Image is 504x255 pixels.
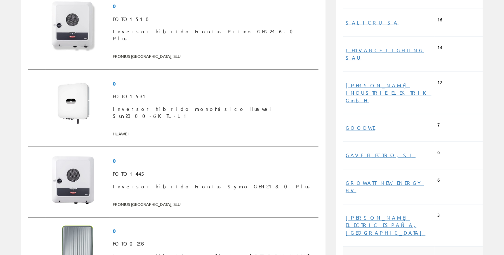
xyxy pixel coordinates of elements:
font: HUAWEI [113,131,129,136]
font: 0 [113,2,116,9]
a: [PERSON_NAME] INDUSTRIE ELEKTRIK GmbH [346,82,432,103]
font: FOTO1531 [113,93,149,99]
font: Inversor híbrido Fronius Primo GEN24 6.0 Plus [113,28,297,41]
a: SALICRU SA [346,19,399,26]
font: FOTO1510 [113,16,153,22]
font: 0 [113,228,116,235]
font: 7 [438,122,440,128]
img: Foto artículo Inversor híbrido Fronius Symo GEN24 8.0 Plus (138.68471953578x150) [48,154,97,207]
a: GROWATT NEW ENERGY BV [346,180,424,193]
font: 6 [438,149,440,155]
font: 3 [438,212,440,218]
a: GAVE ELECTRO, SL [346,152,416,158]
font: Inversor híbrido monofásico Huawei Sun2000-6KTL-L1 [113,106,275,119]
font: 0 [113,80,116,87]
font: 12 [438,79,443,85]
font: 14 [438,44,443,50]
font: FRONIUS [GEOGRAPHIC_DATA], SLU [113,201,181,207]
a: GOODWE [346,125,375,131]
font: FOTO1445 [113,170,145,177]
a: LEDVANCE LIGHTING SAU [346,47,424,61]
font: FRONIUS [GEOGRAPHIC_DATA], SLU [113,53,181,59]
img: Foto artículo Inversor híbrido monofásico Huawei Sun2000-6KTL-L1 (141.33333333333x150) [48,77,98,130]
font: 6 [438,177,440,183]
font: 0 [113,157,116,164]
font: Inversor híbrido Fronius Symo GEN24 8.0 Plus [113,183,313,189]
font: FOTO0298 [113,241,144,247]
font: 16 [438,16,443,22]
a: [PERSON_NAME] ELECTRIC ESPAÑA, [GEOGRAPHIC_DATA] [346,215,426,236]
